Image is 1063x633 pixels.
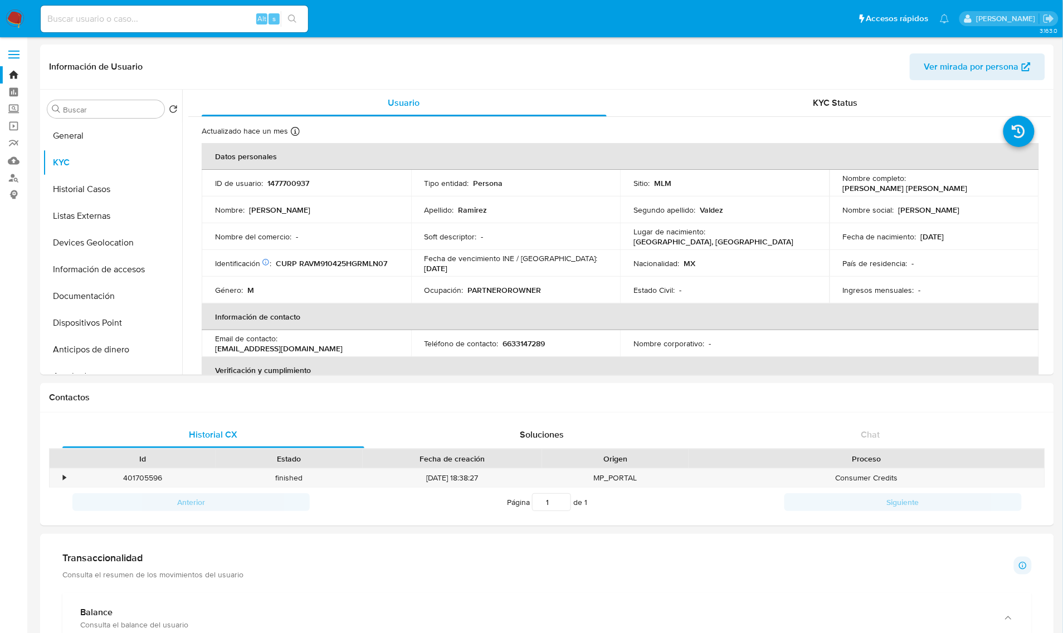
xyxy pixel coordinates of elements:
[169,105,178,117] button: Volver al orden por defecto
[43,283,182,310] button: Documentación
[43,176,182,203] button: Historial Casos
[696,453,1037,464] div: Proceso
[276,258,387,268] p: CURP RAVM910425HGRMLN07
[940,14,949,23] a: Notificaciones
[43,203,182,229] button: Listas Externas
[41,12,308,26] input: Buscar usuario o caso...
[49,392,1045,403] h1: Contactos
[215,344,343,354] p: [EMAIL_ADDRESS][DOMAIN_NAME]
[363,469,542,487] div: [DATE] 18:38:27
[388,96,420,109] span: Usuario
[843,258,908,268] p: País de residencia :
[215,258,271,268] p: Identificación :
[633,178,650,188] p: Sitio :
[202,303,1039,330] th: Información de contacto
[700,205,723,215] p: Valdez
[281,11,304,27] button: search-icon
[912,258,914,268] p: -
[43,336,182,363] button: Anticipos de dinero
[633,237,793,247] p: [GEOGRAPHIC_DATA], [GEOGRAPHIC_DATA]
[77,453,208,464] div: Id
[474,178,503,188] p: Persona
[189,428,238,441] span: Historial CX
[679,285,681,295] p: -
[843,183,968,193] p: [PERSON_NAME] [PERSON_NAME]
[425,253,598,263] p: Fecha de vencimiento INE / [GEOGRAPHIC_DATA] :
[43,310,182,336] button: Dispositivos Point
[216,469,362,487] div: finished
[684,258,695,268] p: MX
[425,285,464,295] p: Ocupación :
[542,469,689,487] div: MP_PORTAL
[924,53,1019,80] span: Ver mirada por persona
[633,205,695,215] p: Segundo apellido :
[215,178,263,188] p: ID de usuario :
[425,178,469,188] p: Tipo entidad :
[52,105,61,114] button: Buscar
[459,205,487,215] p: Ramirez
[43,229,182,256] button: Devices Geolocation
[843,232,916,242] p: Fecha de nacimiento :
[215,333,277,344] p: Email de contacto :
[69,469,216,487] div: 401705596
[784,493,1022,511] button: Siguiente
[257,13,266,24] span: Alt
[43,149,182,176] button: KYC
[633,227,705,237] p: Lugar de nacimiento :
[843,205,894,215] p: Nombre social :
[633,258,679,268] p: Nacionalidad :
[425,338,499,349] p: Teléfono de contacto :
[584,497,587,508] span: 1
[202,143,1039,170] th: Datos personales
[215,205,245,215] p: Nombre :
[520,428,564,441] span: Soluciones
[43,363,182,390] button: Aprobadores
[202,126,288,136] p: Actualizado hace un mes
[468,285,542,295] p: PARTNEROROWNER
[633,338,704,349] p: Nombre corporativo :
[866,13,929,24] span: Accesos rápidos
[633,285,675,295] p: Estado Civil :
[63,473,66,483] div: •
[813,96,858,109] span: KYC Status
[481,232,484,242] p: -
[215,285,243,295] p: Género :
[550,453,681,464] div: Origen
[425,205,454,215] p: Apellido :
[247,285,254,295] p: M
[899,205,960,215] p: [PERSON_NAME]
[43,122,182,149] button: General
[976,13,1039,24] p: yael.arizperojo@mercadolibre.com.mx
[370,453,534,464] div: Fecha de creación
[425,232,477,242] p: Soft descriptor :
[296,232,298,242] p: -
[507,493,587,511] span: Página de
[689,469,1045,487] div: Consumer Credits
[843,173,906,183] p: Nombre completo :
[503,338,545,349] p: 6633147289
[910,53,1045,80] button: Ver mirada por persona
[1043,13,1055,24] a: Salir
[843,285,914,295] p: Ingresos mensuales :
[43,256,182,283] button: Información de accesos
[861,428,880,441] span: Chat
[63,105,160,115] input: Buscar
[72,493,310,511] button: Anterior
[919,285,921,295] p: -
[249,205,310,215] p: [PERSON_NAME]
[49,61,143,72] h1: Información de Usuario
[654,178,671,188] p: MLM
[267,178,309,188] p: 1477700937
[202,357,1039,384] th: Verificación y cumplimiento
[709,338,711,349] p: -
[215,232,291,242] p: Nombre del comercio :
[921,232,944,242] p: [DATE]
[223,453,354,464] div: Estado
[425,263,448,273] p: [DATE]
[272,13,276,24] span: s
